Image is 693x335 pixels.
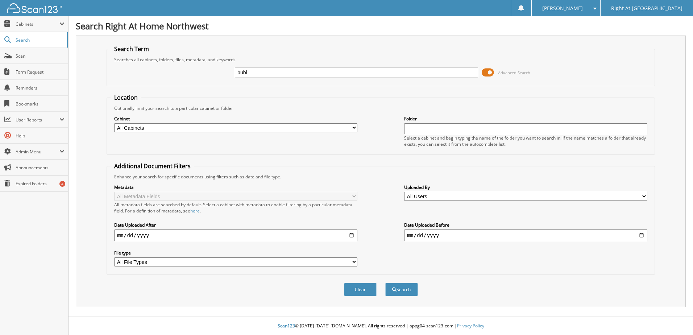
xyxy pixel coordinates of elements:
span: Announcements [16,165,65,171]
span: Admin Menu [16,149,59,155]
label: Date Uploaded After [114,222,357,228]
button: Clear [344,283,377,296]
div: Enhance your search for specific documents using filters such as date and file type. [111,174,651,180]
label: Uploaded By [404,184,647,190]
legend: Search Term [111,45,153,53]
label: Date Uploaded Before [404,222,647,228]
span: Bookmarks [16,101,65,107]
div: Optionally limit your search to a particular cabinet or folder [111,105,651,111]
span: Help [16,133,65,139]
span: Advanced Search [498,70,530,75]
div: © [DATE]-[DATE] [DOMAIN_NAME]. All rights reserved | appg04-scan123-com | [69,317,693,335]
div: Searches all cabinets, folders, files, metadata, and keywords [111,57,651,63]
label: File type [114,250,357,256]
span: [PERSON_NAME] [542,6,583,11]
span: User Reports [16,117,59,123]
label: Folder [404,116,647,122]
span: Right At [GEOGRAPHIC_DATA] [611,6,682,11]
img: scan123-logo-white.svg [7,3,62,13]
div: 4 [59,181,65,187]
span: Form Request [16,69,65,75]
div: All metadata fields are searched by default. Select a cabinet with metadata to enable filtering b... [114,202,357,214]
span: Search [16,37,63,43]
input: start [114,229,357,241]
a: Privacy Policy [457,323,484,329]
legend: Location [111,94,141,102]
h1: Search Right At Home Northwest [76,20,686,32]
span: Cabinets [16,21,59,27]
div: Select a cabinet and begin typing the name of the folder you want to search in. If the name match... [404,135,647,147]
button: Search [385,283,418,296]
input: end [404,229,647,241]
legend: Additional Document Filters [111,162,194,170]
span: Scan [16,53,65,59]
span: Expired Folders [16,181,65,187]
a: here [190,208,200,214]
label: Cabinet [114,116,357,122]
span: Scan123 [278,323,295,329]
span: Reminders [16,85,65,91]
label: Metadata [114,184,357,190]
iframe: Chat Widget [657,300,693,335]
